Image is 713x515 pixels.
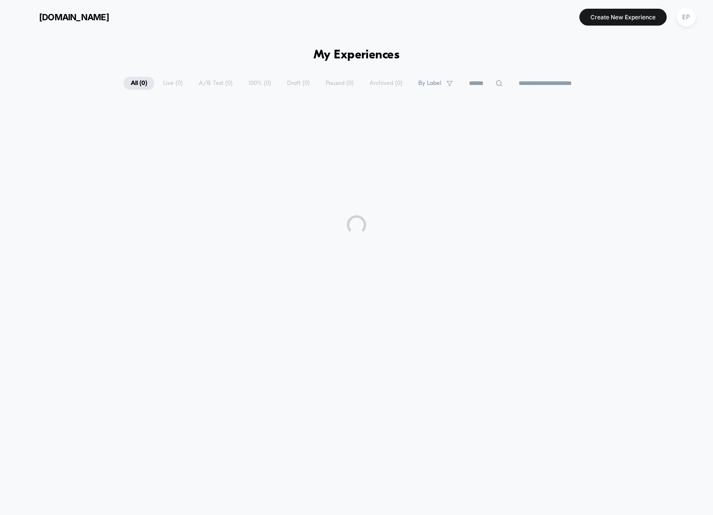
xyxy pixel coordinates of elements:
[674,7,699,27] button: EP
[677,8,696,27] div: EP
[14,9,112,25] button: [DOMAIN_NAME]
[123,77,154,90] span: All ( 0 )
[39,12,109,22] span: [DOMAIN_NAME]
[314,48,400,62] h1: My Experiences
[579,9,667,26] button: Create New Experience
[418,80,441,87] span: By Label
